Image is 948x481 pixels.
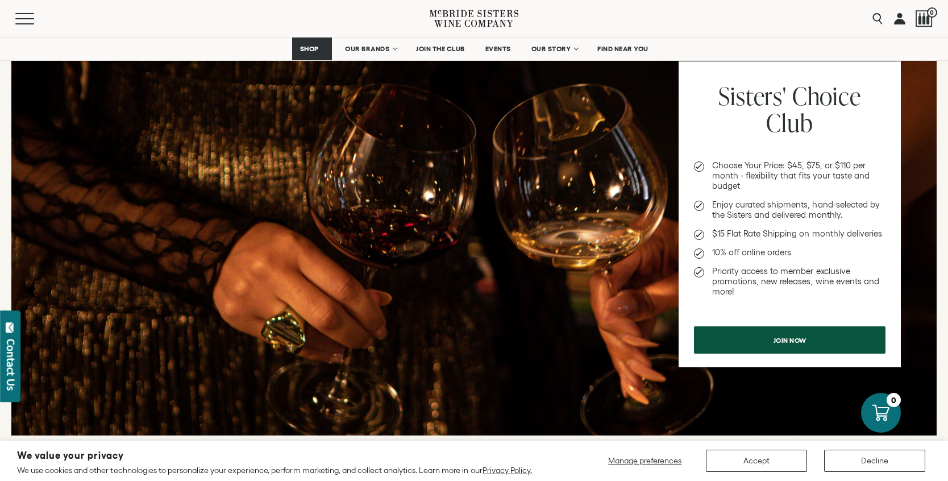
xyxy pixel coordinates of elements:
a: OUR STORY [524,38,585,60]
button: Decline [824,450,925,472]
span: SHOP [300,45,319,53]
span: Manage preferences [608,456,681,465]
li: Priority access to member exclusive promotions, new releases, wine events and more! [694,266,885,297]
a: EVENTS [478,38,518,60]
p: We use cookies and other technologies to personalize your experience, perform marketing, and coll... [17,465,532,475]
li: $15 Flat Rate Shipping on monthly deliveries [694,229,885,239]
span: 0 [927,7,937,18]
a: Privacy Policy. [483,466,532,475]
span: FIND NEAR YOU [597,45,648,53]
div: Contact Us [5,339,16,391]
span: Sisters' [718,79,787,113]
button: Manage preferences [601,450,689,472]
li: Choose Your Price: $45, $75, or $110 per month - flexibility that fits your taste and budget [694,160,885,191]
li: Enjoy curated shipments, hand-selected by the Sisters and delivered monthly. [694,200,885,220]
span: Club [766,106,813,139]
span: OUR BRANDS [345,45,389,53]
span: OUR STORY [531,45,571,53]
button: Mobile Menu Trigger [15,13,56,24]
span: EVENTS [485,45,511,53]
a: FIND NEAR YOU [590,38,656,60]
a: JOIN THE CLUB [409,38,472,60]
span: Choice [792,79,861,113]
span: JOIN THE CLUB [416,45,465,53]
a: SHOP [292,38,332,60]
a: Join now [694,326,885,354]
a: OUR BRANDS [338,38,403,60]
li: 10% off online orders [694,247,885,258]
h2: We value your privacy [17,451,532,461]
div: 0 [887,393,901,407]
span: Join now [754,329,826,351]
button: Accept [706,450,807,472]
